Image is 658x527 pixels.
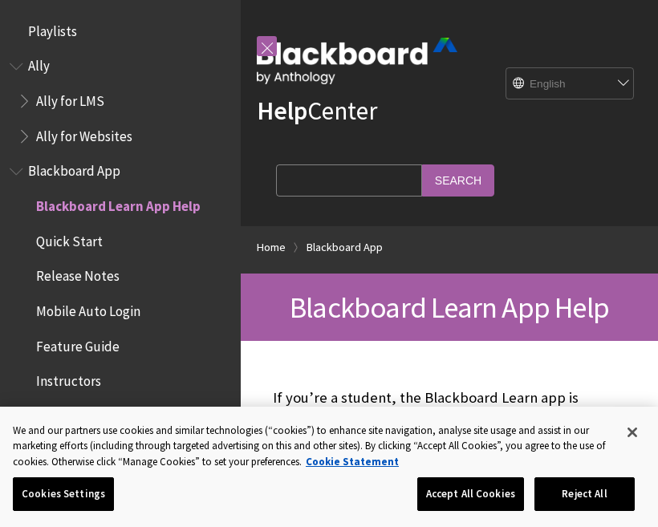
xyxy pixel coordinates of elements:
img: Blackboard by Anthology [257,38,457,84]
a: HelpCenter [257,95,377,127]
select: Site Language Selector [506,68,635,100]
span: Blackboard App [28,158,120,180]
button: Reject All [534,477,635,511]
span: Students [36,403,91,424]
a: Home [257,237,286,257]
nav: Book outline for Playlists [10,18,231,45]
span: Ally for Websites [36,123,132,144]
span: Feature Guide [36,333,120,355]
a: Blackboard App [307,237,383,257]
span: Ally for LMS [36,87,104,109]
button: Accept All Cookies [417,477,524,511]
span: Mobile Auto Login [36,298,140,319]
span: Blackboard Learn App Help [36,193,201,214]
div: We and our partners use cookies and similar technologies (“cookies”) to enhance site navigation, ... [13,423,612,470]
nav: Book outline for Anthology Ally Help [10,53,231,150]
button: Close [615,415,650,450]
span: Playlists [28,18,77,39]
a: More information about your privacy, opens in a new tab [306,455,399,468]
input: Search [422,164,494,196]
span: Ally [28,53,50,75]
span: Quick Start [36,228,103,249]
button: Cookies Settings [13,477,114,511]
p: If you’re a student, the Blackboard Learn app is designed especially for you to view content and ... [273,387,626,513]
span: Instructors [36,368,101,390]
span: Release Notes [36,263,120,285]
span: Blackboard Learn App Help [290,289,609,326]
strong: Help [257,95,307,127]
